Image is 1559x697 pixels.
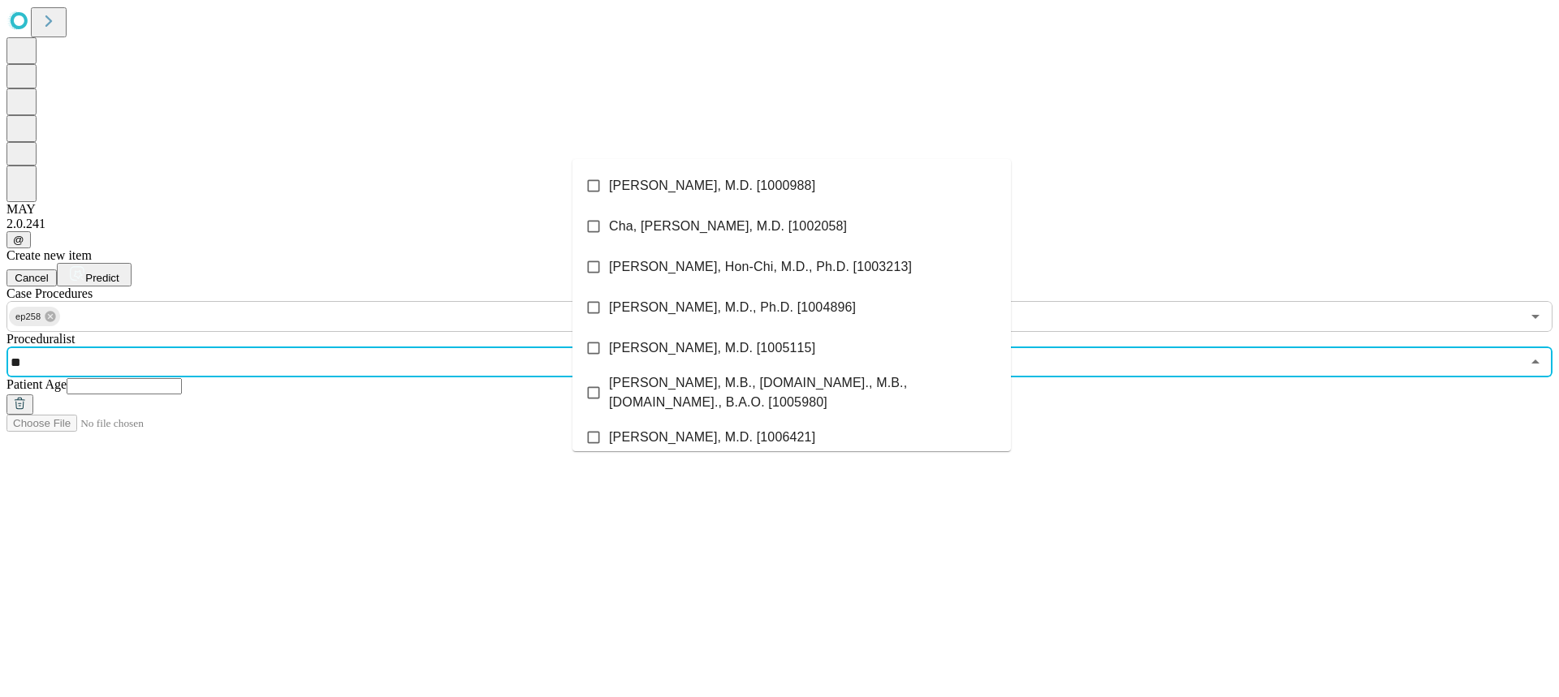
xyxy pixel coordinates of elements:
button: Cancel [6,269,57,286]
div: 2.0.241 [6,217,1553,231]
span: Cancel [15,272,49,284]
span: Cha, [PERSON_NAME], M.D. [1002058] [609,217,847,236]
span: [PERSON_NAME], M.B., [DOMAIN_NAME]., M.B., [DOMAIN_NAME]., B.A.O. [1005980] [609,373,998,412]
span: [PERSON_NAME], Hon-Chi, M.D., Ph.D. [1003213] [609,257,912,277]
span: [PERSON_NAME], M.D., Ph.D. [1004896] [609,298,856,317]
button: @ [6,231,31,248]
button: Close [1524,351,1547,373]
span: Create new item [6,248,92,262]
span: Scheduled Procedure [6,286,93,300]
div: ep258 [9,307,60,326]
span: Predict [85,272,119,284]
span: @ [13,234,24,246]
span: [PERSON_NAME], M.D. [1006421] [609,428,815,447]
span: ep258 [9,308,47,326]
button: Predict [57,263,132,286]
span: Proceduralist [6,332,75,346]
span: [PERSON_NAME], M.D. [1000988] [609,176,815,196]
button: Open [1524,305,1547,328]
span: [PERSON_NAME], M.D. [1005115] [609,338,815,358]
div: MAY [6,202,1553,217]
span: Patient Age [6,377,67,391]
